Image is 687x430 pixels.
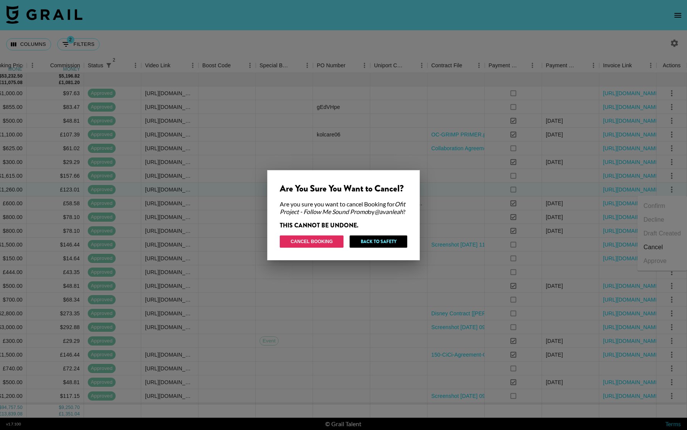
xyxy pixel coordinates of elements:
em: @ avanleah [374,208,403,215]
button: Back to Safety [350,235,407,248]
em: Ofit Project - Follow Me Sound Promo [280,200,405,215]
div: Are You Sure You Want to Cancel? [280,183,407,194]
div: Are you sure you want to cancel Booking for by ? [280,200,407,216]
button: Cancel Booking [280,235,343,248]
div: THIS CANNOT BE UNDONE. [280,222,407,229]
